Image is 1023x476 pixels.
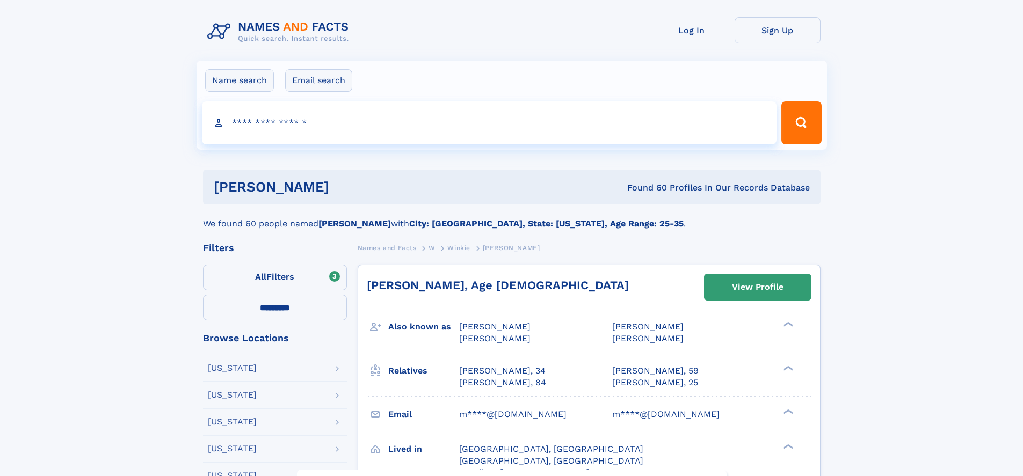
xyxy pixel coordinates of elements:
[478,182,810,194] div: Found 60 Profiles In Our Records Database
[208,444,257,453] div: [US_STATE]
[612,365,699,377] a: [PERSON_NAME], 59
[203,265,347,290] label: Filters
[705,274,811,300] a: View Profile
[649,17,735,43] a: Log In
[459,377,546,389] a: [PERSON_NAME], 84
[459,321,531,332] span: [PERSON_NAME]
[388,318,459,336] h3: Also known as
[409,218,684,229] b: City: [GEOGRAPHIC_DATA], State: [US_STATE], Age Range: 25-35
[483,244,540,252] span: [PERSON_NAME]
[612,333,684,343] span: [PERSON_NAME]
[781,443,794,450] div: ❯
[612,377,698,389] a: [PERSON_NAME], 25
[203,204,821,230] div: We found 60 people named with .
[202,101,777,144] input: search input
[388,362,459,380] h3: Relatives
[358,241,417,254] a: Names and Facts
[367,279,629,292] a: [PERSON_NAME], Age [DEMOGRAPHIC_DATA]
[459,456,643,466] span: [GEOGRAPHIC_DATA], [GEOGRAPHIC_DATA]
[208,364,257,372] div: [US_STATE]
[447,241,470,254] a: Winkie
[255,272,266,282] span: All
[781,408,794,415] div: ❯
[429,244,436,252] span: W
[459,444,643,454] span: [GEOGRAPHIC_DATA], [GEOGRAPHIC_DATA]
[285,69,352,92] label: Email search
[388,440,459,458] h3: Lived in
[781,321,794,328] div: ❯
[208,391,257,399] div: [US_STATE]
[203,17,358,46] img: Logo Names and Facts
[388,405,459,423] h3: Email
[781,364,794,371] div: ❯
[203,333,347,343] div: Browse Locations
[612,321,684,332] span: [PERSON_NAME]
[781,101,821,144] button: Search Button
[447,244,470,252] span: Winkie
[208,418,257,426] div: [US_STATE]
[214,180,478,194] h1: [PERSON_NAME]
[203,243,347,253] div: Filters
[205,69,274,92] label: Name search
[732,275,783,299] div: View Profile
[459,365,546,377] a: [PERSON_NAME], 34
[459,333,531,343] span: [PERSON_NAME]
[735,17,821,43] a: Sign Up
[318,218,391,229] b: [PERSON_NAME]
[429,241,436,254] a: W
